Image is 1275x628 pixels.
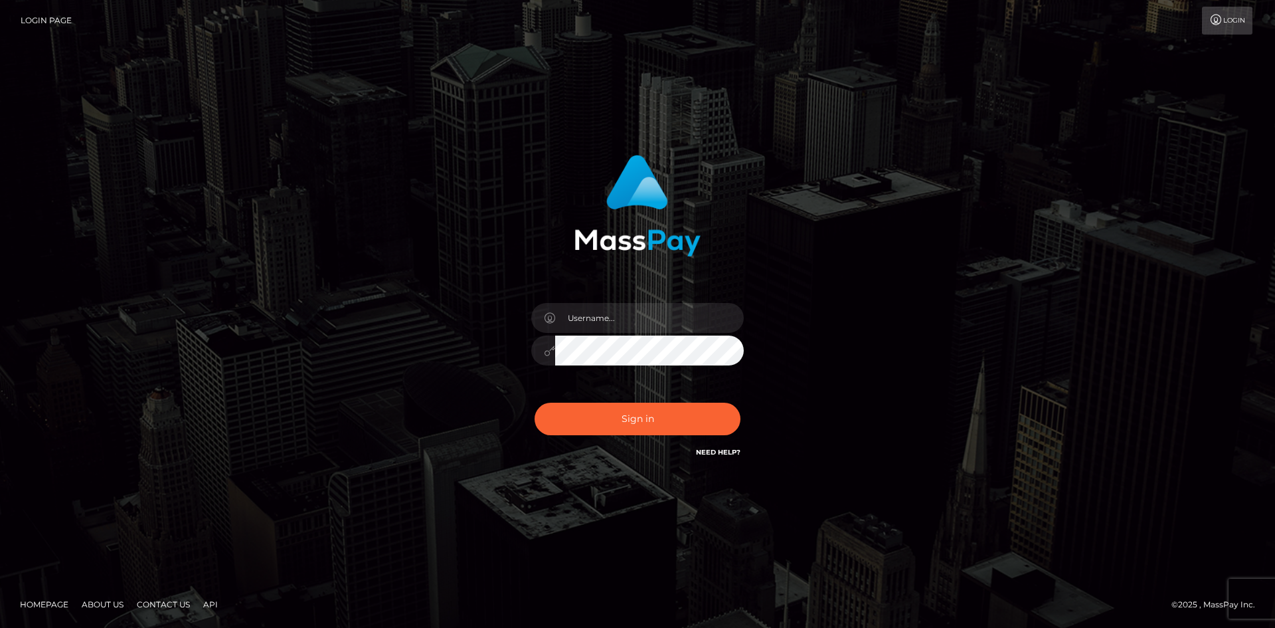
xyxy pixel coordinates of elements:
button: Sign in [535,403,740,435]
a: Login Page [21,7,72,35]
a: Homepage [15,594,74,615]
input: Username... [555,303,744,333]
a: API [198,594,223,615]
div: © 2025 , MassPay Inc. [1171,597,1265,612]
img: MassPay Login [574,155,701,257]
a: Login [1202,7,1252,35]
a: Contact Us [131,594,195,615]
a: Need Help? [696,448,740,457]
a: About Us [76,594,129,615]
